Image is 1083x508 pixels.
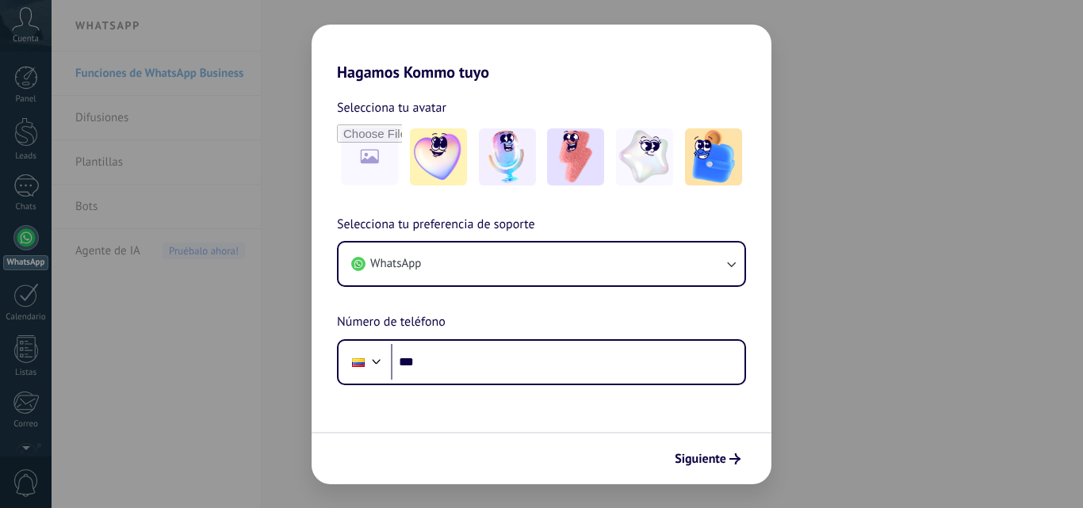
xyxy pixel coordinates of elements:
[337,97,446,118] span: Selecciona tu avatar
[479,128,536,185] img: -2.jpeg
[337,312,446,333] span: Número de teléfono
[547,128,604,185] img: -3.jpeg
[339,243,744,285] button: WhatsApp
[370,256,421,272] span: WhatsApp
[343,346,373,379] div: Colombia: + 57
[668,445,748,472] button: Siguiente
[685,128,742,185] img: -5.jpeg
[410,128,467,185] img: -1.jpeg
[337,215,535,235] span: Selecciona tu preferencia de soporte
[675,453,726,464] span: Siguiente
[312,25,771,82] h2: Hagamos Kommo tuyo
[616,128,673,185] img: -4.jpeg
